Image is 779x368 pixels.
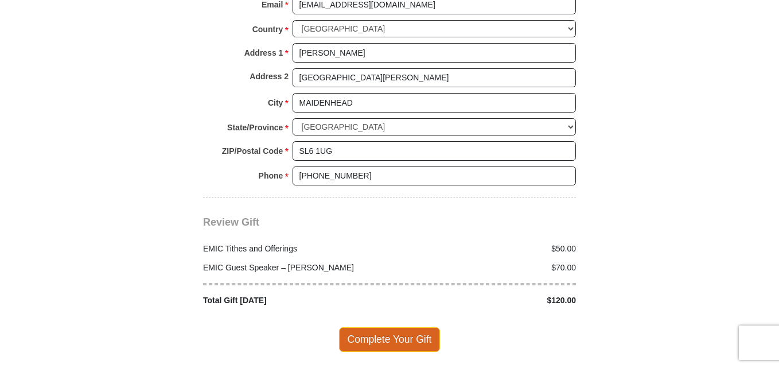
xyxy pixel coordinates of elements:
[339,327,441,351] span: Complete Your Gift
[227,119,283,135] strong: State/Province
[203,216,259,228] span: Review Gift
[389,295,582,307] div: $120.00
[197,243,390,255] div: EMIC Tithes and Offerings
[252,21,283,37] strong: Country
[268,95,283,111] strong: City
[222,143,283,159] strong: ZIP/Postal Code
[259,168,283,184] strong: Phone
[389,262,582,274] div: $70.00
[389,243,582,255] div: $50.00
[244,45,283,61] strong: Address 1
[197,262,390,274] div: EMIC Guest Speaker – [PERSON_NAME]
[250,68,289,84] strong: Address 2
[197,295,390,307] div: Total Gift [DATE]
